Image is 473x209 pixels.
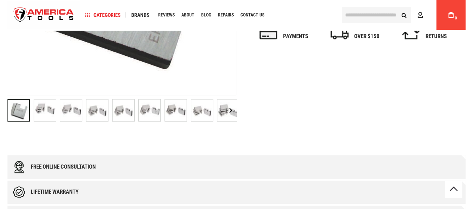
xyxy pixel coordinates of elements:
div: RIDGID 70705 MANUAL THREADER PIPE & BOLT DIES [34,95,60,125]
img: RIDGID 70705 MANUAL THREADER PIPE & BOLT DIES [34,99,56,121]
img: payments [259,26,277,39]
div: RIDGID 70705 MANUAL THREADER PIPE & BOLT DIES [7,95,34,125]
a: Blog [198,10,215,20]
span: Brands [131,12,150,18]
div: HASSLE-FREE RETURNS [426,25,466,41]
a: Reviews [155,10,178,20]
a: store logo [7,1,80,29]
span: Repairs [218,13,234,17]
div: RIDGID 70705 MANUAL THREADER PIPE & BOLT DIES [191,95,217,125]
span: Blog [201,13,211,17]
img: shipping [331,26,348,39]
span: Contact Us [240,13,264,17]
img: America Tools [7,1,80,29]
img: RIDGID 70705 MANUAL THREADER PIPE & BOLT DIES [86,99,108,121]
img: RIDGID 70705 MANUAL THREADER PIPE & BOLT DIES [165,99,187,121]
a: Repairs [215,10,237,20]
a: About [178,10,198,20]
div: Secure & fast payments [283,25,323,41]
div: RIDGID 70705 MANUAL THREADER PIPE & BOLT DIES [217,95,239,125]
img: RIDGID 70705 MANUAL THREADER PIPE & BOLT DIES [217,99,239,121]
img: RIDGID 70705 MANUAL THREADER PIPE & BOLT DIES [139,99,160,121]
div: RIDGID 70705 MANUAL THREADER PIPE & BOLT DIES [165,95,191,125]
div: RIDGID 70705 MANUAL THREADER PIPE & BOLT DIES [86,95,112,125]
div: RIDGID 70705 MANUAL THREADER PIPE & BOLT DIES [138,95,165,125]
div: RIDGID 70705 MANUAL THREADER PIPE & BOLT DIES [60,95,86,125]
span: About [181,13,194,17]
div: Free online consultation [31,164,96,170]
a: Categories [82,10,124,20]
span: 0 [455,16,457,20]
div: FREE SHIPPING OVER $150 [354,25,394,41]
img: RIDGID 70705 MANUAL THREADER PIPE & BOLT DIES [60,99,82,121]
img: RIDGID 70705 MANUAL THREADER PIPE & BOLT DIES [191,99,213,121]
a: Contact Us [237,10,268,20]
div: RIDGID 70705 MANUAL THREADER PIPE & BOLT DIES [112,95,138,125]
button: Search [397,8,411,22]
a: Brands [128,10,153,20]
img: returns [402,26,420,39]
div: Lifetime warranty [31,189,79,195]
span: Reviews [158,13,175,17]
img: RIDGID 70705 MANUAL THREADER PIPE & BOLT DIES [113,99,134,121]
span: Categories [85,12,121,18]
div: Next [225,95,236,125]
